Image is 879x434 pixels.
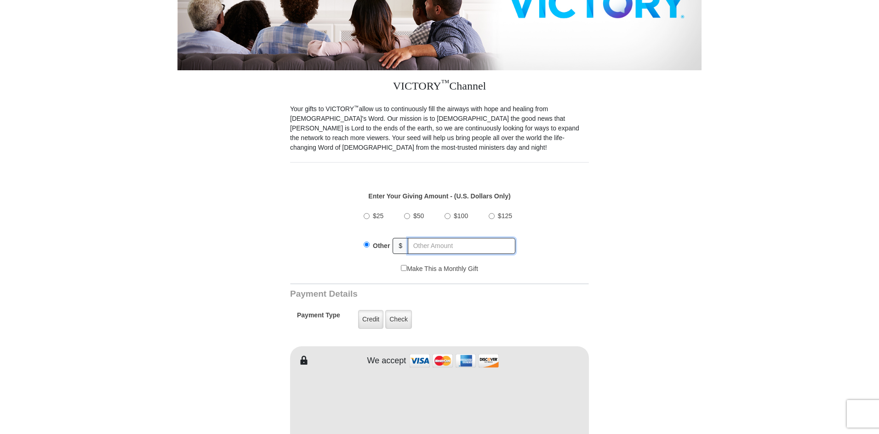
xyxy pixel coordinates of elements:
[401,265,407,271] input: Make This a Monthly Gift
[290,104,589,152] p: Your gifts to VICTORY allow us to continuously fill the airways with hope and healing from [DEMOG...
[373,242,390,249] span: Other
[498,212,512,220] span: $125
[290,289,525,299] h3: Payment Details
[297,311,340,324] h5: Payment Type
[385,310,412,329] label: Check
[393,238,408,254] span: $
[367,356,406,366] h4: We accept
[408,351,500,371] img: credit cards accepted
[368,192,510,200] strong: Enter Your Giving Amount - (U.S. Dollars Only)
[354,104,359,110] sup: ™
[454,212,468,220] span: $100
[401,264,478,274] label: Make This a Monthly Gift
[373,212,383,220] span: $25
[290,70,589,104] h3: VICTORY Channel
[413,212,424,220] span: $50
[408,238,515,254] input: Other Amount
[358,310,383,329] label: Credit
[441,78,450,87] sup: ™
